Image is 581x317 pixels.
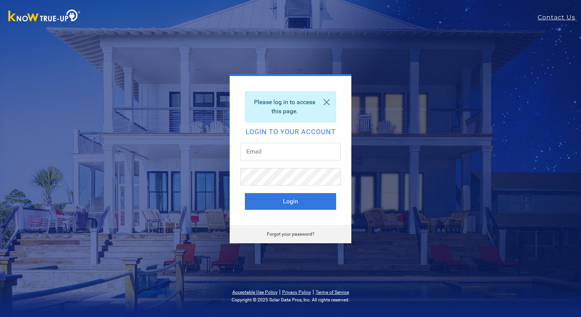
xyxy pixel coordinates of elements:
a: Privacy Policy [282,290,311,295]
button: Login [245,193,336,210]
a: Close [317,92,336,113]
span: | [313,288,314,295]
img: Know True-Up [5,8,84,25]
span: | [279,288,281,295]
h2: Login to your account [245,128,336,135]
a: Contact Us [538,13,581,22]
div: Please log in to access this page. [245,91,336,122]
a: Acceptable Use Policy [232,290,278,295]
input: Email [240,143,341,160]
a: Forgot your password? [267,231,314,237]
a: Terms of Service [316,290,349,295]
